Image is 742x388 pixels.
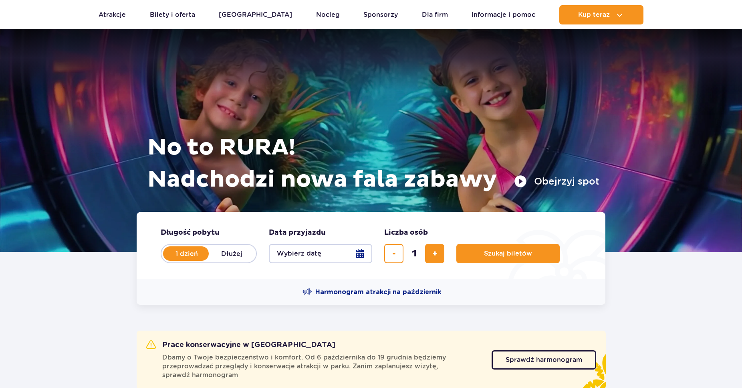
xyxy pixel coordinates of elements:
button: Wybierz datę [269,244,372,263]
a: Sponsorzy [363,5,398,24]
span: Liczba osób [384,228,428,238]
a: [GEOGRAPHIC_DATA] [219,5,292,24]
span: Sprawdź harmonogram [506,357,582,363]
h1: No to RURA! Nadchodzi nowa fala zabawy [147,132,599,196]
span: Szukaj biletów [484,250,532,257]
label: 1 dzień [164,245,210,262]
a: Sprawdź harmonogram [492,350,596,370]
button: Szukaj biletów [456,244,560,263]
label: Dłużej [209,245,254,262]
button: Kup teraz [559,5,643,24]
a: Atrakcje [99,5,126,24]
input: liczba biletów [405,244,424,263]
button: dodaj bilet [425,244,444,263]
a: Harmonogram atrakcji na październik [302,287,441,297]
span: Data przyjazdu [269,228,326,238]
a: Nocleg [316,5,340,24]
span: Dbamy o Twoje bezpieczeństwo i komfort. Od 6 października do 19 grudnia będziemy przeprowadzać pr... [162,353,482,380]
a: Dla firm [422,5,448,24]
form: Planowanie wizyty w Park of Poland [137,212,605,279]
span: Długość pobytu [161,228,220,238]
h2: Prace konserwacyjne w [GEOGRAPHIC_DATA] [146,340,335,350]
button: Obejrzyj spot [514,175,599,188]
span: Harmonogram atrakcji na październik [315,288,441,297]
span: Kup teraz [578,11,610,18]
button: usuń bilet [384,244,403,263]
a: Bilety i oferta [150,5,195,24]
a: Informacje i pomoc [472,5,535,24]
